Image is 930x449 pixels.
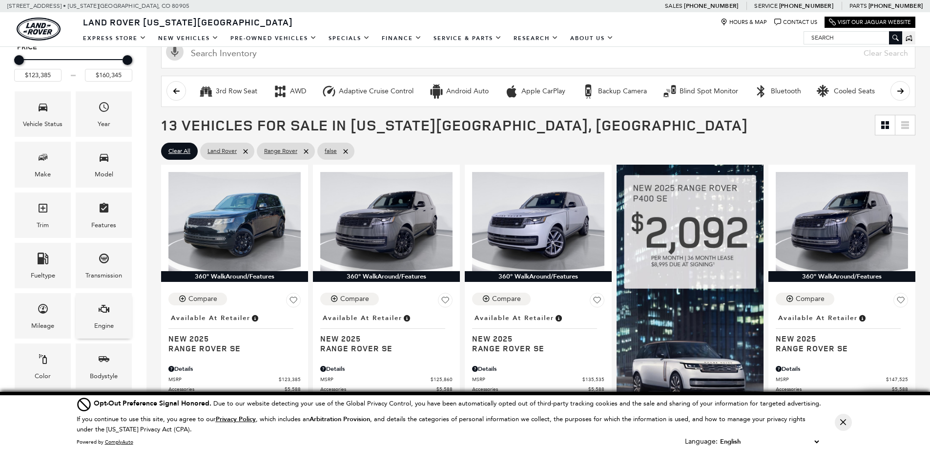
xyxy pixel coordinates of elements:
div: YearYear [76,91,132,137]
a: Accessories $5,588 [168,385,301,393]
span: Service [754,2,777,9]
a: MSRP $123,385 [168,376,301,383]
a: Pre-Owned Vehicles [225,30,323,47]
nav: Main Navigation [77,30,620,47]
button: scroll right [890,81,910,101]
span: Vehicle is in stock and ready for immediate delivery. Due to demand, availability is subject to c... [858,313,867,323]
div: Compare [340,295,369,303]
span: Range Rover SE [168,343,293,353]
div: Model [95,169,113,180]
input: Search [804,32,902,43]
span: $123,385 [279,376,301,383]
span: New 2025 [320,334,445,343]
a: [PHONE_NUMBER] [684,2,738,10]
div: BodystyleBodystyle [76,343,132,389]
span: Color [37,351,49,371]
div: Adaptive Cruise Control [322,84,336,99]
span: Fueltype [37,250,49,270]
a: Research [508,30,564,47]
div: Compare [188,295,217,303]
a: Hours & Map [721,19,767,26]
span: MSRP [320,376,431,383]
div: ColorColor [15,343,71,389]
span: Available at Retailer [171,313,250,323]
strong: Arbitration Provision [310,415,370,424]
div: Fueltype [31,270,55,281]
button: scroll left [166,81,186,101]
span: Accessories [320,385,436,393]
a: Finance [376,30,428,47]
div: Blind Spot Monitor [680,87,738,96]
a: MSRP $125,860 [320,376,453,383]
img: 2025 Land Rover Range Rover SE [776,172,908,271]
span: Range Rover SE [320,343,445,353]
div: MakeMake [15,142,71,187]
div: Mileage [31,321,54,331]
div: Pricing Details - Range Rover SE [776,364,908,373]
span: Year [98,99,110,119]
a: Available at RetailerNew 2025Range Rover SE [472,311,604,353]
span: $5,588 [436,385,453,393]
a: Specials [323,30,376,47]
button: Blind Spot MonitorBlind Spot Monitor [657,81,744,102]
span: MSRP [472,376,582,383]
span: Accessories [776,385,892,393]
div: Engine [94,321,114,331]
span: Vehicle [37,99,49,119]
span: $5,588 [892,385,908,393]
span: MSRP [776,376,886,383]
div: Due to our website detecting your use of the Global Privacy Control, you have been automatically ... [94,398,821,408]
div: Android Auto [446,87,489,96]
a: [PHONE_NUMBER] [779,2,833,10]
span: Range Rover SE [776,343,901,353]
div: ModelModel [76,142,132,187]
a: land-rover [17,18,61,41]
a: About Us [564,30,620,47]
a: Contact Us [774,19,817,26]
div: Adaptive Cruise Control [339,87,413,96]
button: Close Button [835,414,852,431]
div: Compare [492,295,521,303]
span: Transmission [98,250,110,270]
div: Backup Camera [581,84,596,99]
span: Opt-Out Preference Signal Honored . [94,399,213,408]
div: 360° WalkAround/Features [161,271,308,282]
span: Available at Retailer [475,313,554,323]
span: MSRP [168,376,279,383]
button: Adaptive Cruise ControlAdaptive Cruise Control [316,81,419,102]
button: AWDAWD [268,81,311,102]
u: Privacy Policy [216,415,256,424]
div: Maximum Price [123,55,132,65]
button: Cooled SeatsCooled Seats [811,81,880,102]
span: $125,860 [431,376,453,383]
div: Blind Spot Monitor [662,84,677,99]
button: Compare Vehicle [168,293,227,305]
a: [STREET_ADDRESS] • [US_STATE][GEOGRAPHIC_DATA], CO 80905 [7,2,189,9]
div: FueltypeFueltype [15,243,71,288]
span: Land Rover [US_STATE][GEOGRAPHIC_DATA] [83,16,293,28]
button: Save Vehicle [893,293,908,311]
span: Make [37,149,49,169]
div: Compare [796,295,825,303]
div: 3rd Row Seat [216,87,257,96]
button: Save Vehicle [286,293,301,311]
span: $5,588 [285,385,301,393]
button: Backup CameraBackup Camera [576,81,652,102]
div: Minimum Price [14,55,24,65]
span: New 2025 [472,334,597,343]
span: Available at Retailer [778,313,858,323]
button: Android AutoAndroid Auto [424,81,494,102]
h5: Price [17,43,129,52]
div: Android Auto [429,84,444,99]
div: FeaturesFeatures [76,192,132,238]
button: BluetoothBluetooth [748,81,806,102]
a: Accessories $5,588 [472,385,604,393]
img: 2025 Land Rover Range Rover SE [472,172,604,271]
div: Features [91,220,116,231]
p: If you continue to use this site, you agree to our , which includes an , and details the categori... [77,415,806,433]
a: MSRP $147,525 [776,376,908,383]
div: Price [14,52,132,82]
span: $147,525 [886,376,908,383]
div: Pricing Details - Range Rover SE [168,364,301,373]
span: Range Rover SE [472,343,597,353]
